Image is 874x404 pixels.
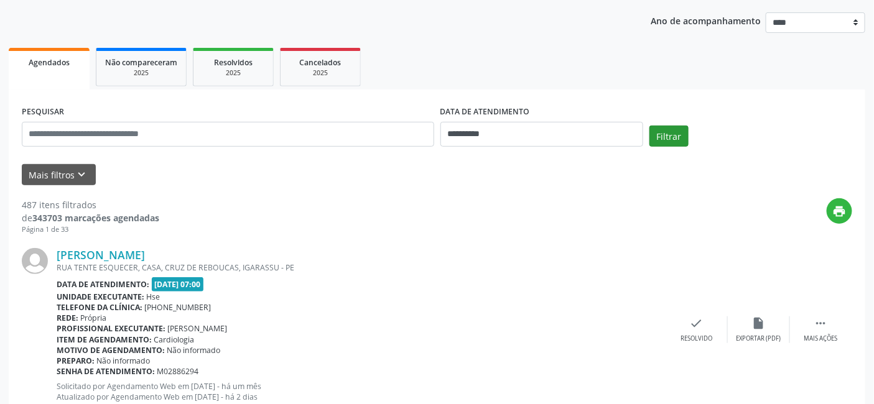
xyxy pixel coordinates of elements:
[81,313,107,323] span: Própria
[300,57,342,68] span: Cancelados
[152,277,204,292] span: [DATE] 07:00
[57,381,666,402] p: Solicitado por Agendamento Web em [DATE] - há um mês Atualizado por Agendamento Web em [DATE] - h...
[29,57,70,68] span: Agendados
[168,323,228,334] span: [PERSON_NAME]
[827,198,852,224] button: print
[75,168,89,181] i: keyboard_arrow_down
[57,334,152,345] b: Item de agendamento:
[833,204,847,218] i: print
[57,323,165,334] b: Profissional executante:
[57,302,142,313] b: Telefone da clínica:
[681,334,712,343] div: Resolvido
[440,103,530,122] label: DATA DE ATENDIMENTO
[57,356,95,366] b: Preparo:
[22,198,159,211] div: 487 itens filtrados
[649,126,689,147] button: Filtrar
[57,292,144,302] b: Unidade executante:
[32,212,159,224] strong: 343703 marcações agendadas
[57,345,165,356] b: Motivo de agendamento:
[154,334,195,345] span: Cardiologia
[57,366,155,377] b: Senha de atendimento:
[97,356,151,366] span: Não informado
[105,57,177,68] span: Não compareceram
[214,57,253,68] span: Resolvidos
[167,345,221,356] span: Não informado
[105,68,177,78] div: 2025
[57,313,78,323] b: Rede:
[814,316,828,330] i: 
[22,248,48,274] img: img
[202,68,264,78] div: 2025
[22,211,159,224] div: de
[57,248,145,262] a: [PERSON_NAME]
[147,292,160,302] span: Hse
[690,316,704,330] i: check
[804,334,838,343] div: Mais ações
[57,262,666,273] div: RUA TENTE ESQUECER, CASA, CRUZ DE REBOUCAS, IGARASSU - PE
[22,224,159,235] div: Página 1 de 33
[57,279,149,290] b: Data de atendimento:
[22,103,64,122] label: PESQUISAR
[651,12,761,28] p: Ano de acompanhamento
[22,164,96,186] button: Mais filtroskeyboard_arrow_down
[752,316,766,330] i: insert_drive_file
[157,366,199,377] span: M02886294
[145,302,212,313] span: [PHONE_NUMBER]
[737,334,781,343] div: Exportar (PDF)
[289,68,351,78] div: 2025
